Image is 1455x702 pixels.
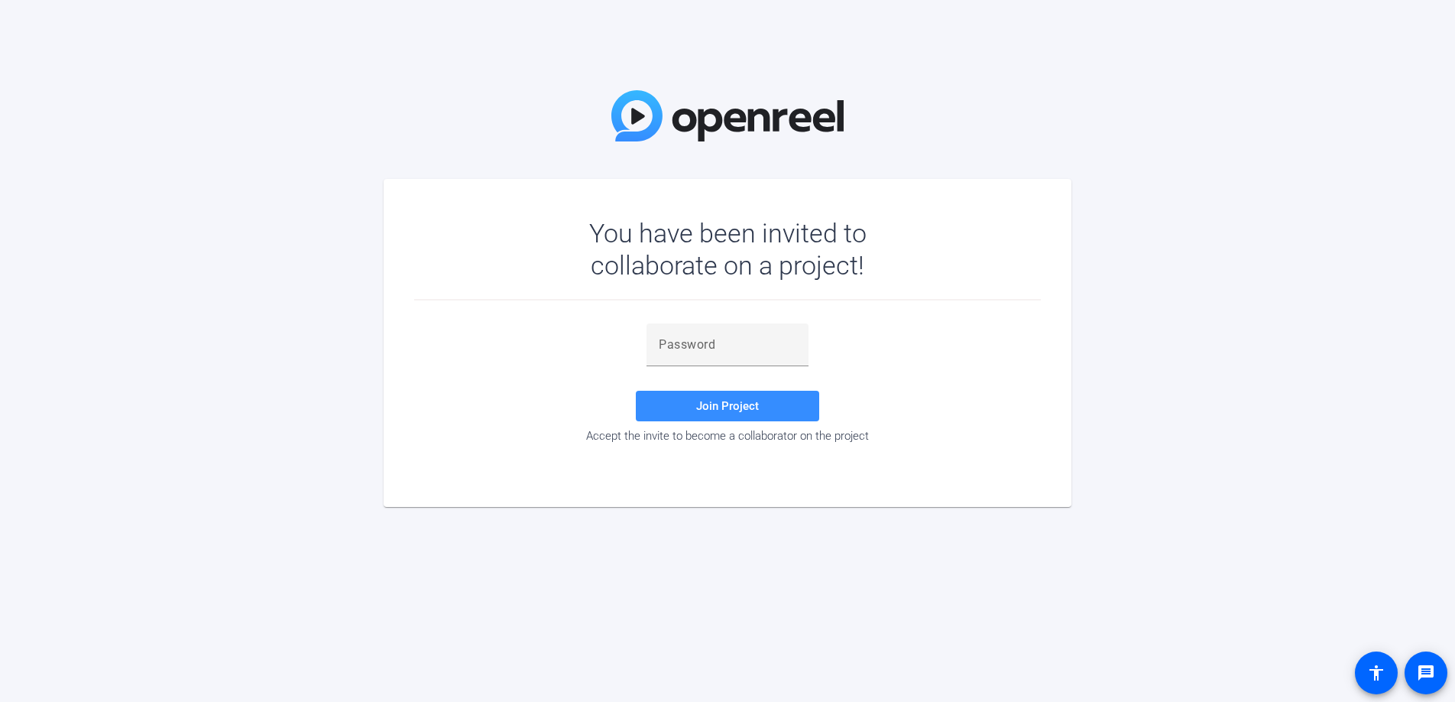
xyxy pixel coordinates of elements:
[636,391,819,421] button: Join Project
[1367,664,1385,682] mat-icon: accessibility
[696,399,759,413] span: Join Project
[414,429,1041,443] div: Accept the invite to become a collaborator on the project
[611,90,844,141] img: OpenReel Logo
[1417,664,1435,682] mat-icon: message
[659,336,796,354] input: Password
[545,217,911,281] div: You have been invited to collaborate on a project!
